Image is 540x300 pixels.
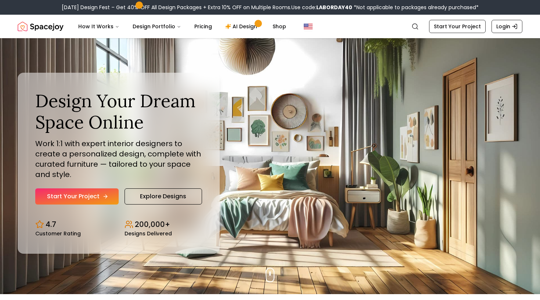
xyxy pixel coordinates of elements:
p: 4.7 [46,219,56,229]
a: AI Design [219,19,265,34]
small: Customer Rating [35,231,81,236]
span: *Not applicable to packages already purchased* [352,4,479,11]
nav: Main [72,19,292,34]
div: [DATE] Design Fest – Get 40% OFF All Design Packages + Extra 10% OFF on Multiple Rooms. [62,4,479,11]
nav: Global [18,15,522,38]
img: Spacejoy Logo [18,19,64,34]
img: United States [304,22,313,31]
h1: Design Your Dream Space Online [35,90,202,133]
a: Spacejoy [18,19,64,34]
small: Designs Delivered [125,231,172,236]
button: Design Portfolio [127,19,187,34]
button: How It Works [72,19,125,34]
a: Shop [267,19,292,34]
a: Pricing [188,19,218,34]
a: Explore Designs [125,188,202,205]
b: LABORDAY40 [316,4,352,11]
p: 200,000+ [135,219,170,229]
a: Start Your Project [35,188,119,205]
span: Use code: [291,4,352,11]
div: Design stats [35,213,202,236]
a: Start Your Project [429,20,486,33]
p: Work 1:1 with expert interior designers to create a personalized design, complete with curated fu... [35,138,202,180]
a: Login [492,20,522,33]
